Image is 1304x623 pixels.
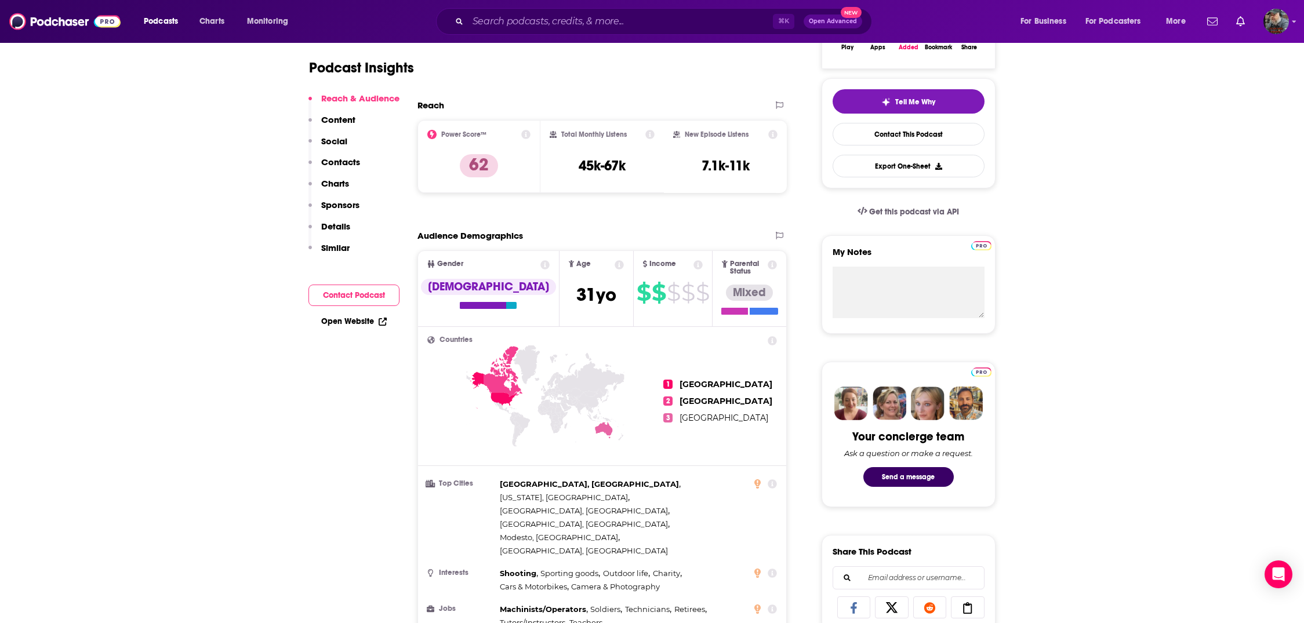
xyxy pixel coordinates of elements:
[321,93,399,104] p: Reach & Audience
[308,156,360,178] button: Contacts
[603,569,648,578] span: Outdoor life
[653,569,680,578] span: Charity
[308,242,350,264] button: Similar
[951,596,985,618] a: Copy Link
[439,336,473,344] span: Countries
[833,566,985,589] div: Search followers
[447,8,883,35] div: Search podcasts, credits, & more...
[500,493,628,502] span: [US_STATE], [GEOGRAPHIC_DATA]
[863,467,954,487] button: Send a message
[144,13,178,30] span: Podcasts
[873,387,906,420] img: Barbara Profile
[468,12,773,31] input: Search podcasts, credits, & more...
[136,12,193,31] button: open menu
[649,260,676,268] span: Income
[663,413,673,422] span: 3
[239,12,303,31] button: open menu
[417,100,444,111] h2: Reach
[571,582,660,591] span: Camera & Photography
[971,367,991,377] img: Podchaser Pro
[1158,12,1200,31] button: open menu
[308,285,399,306] button: Contact Podcast
[663,396,673,406] span: 2
[1085,13,1141,30] span: For Podcasters
[652,283,666,302] span: $
[500,567,538,580] span: ,
[833,246,985,267] label: My Notes
[321,316,387,326] a: Open Website
[576,283,616,306] span: 31 yo
[637,283,651,302] span: $
[500,479,679,489] span: [GEOGRAPHIC_DATA], [GEOGRAPHIC_DATA]
[837,596,871,618] a: Share on Facebook
[460,154,498,177] p: 62
[427,605,495,613] h3: Jobs
[804,14,862,28] button: Open AdvancedNew
[1263,9,1289,34] span: Logged in as alforkner
[500,580,569,593] span: ,
[949,387,983,420] img: Jon Profile
[685,130,749,139] h2: New Episode Listens
[308,136,347,157] button: Social
[1078,12,1158,31] button: open menu
[833,123,985,145] a: Contact This Podcast
[842,567,975,589] input: Email address or username...
[667,283,680,302] span: $
[308,114,355,136] button: Content
[971,366,991,377] a: Pro website
[579,157,626,174] h3: 45k-67k
[500,519,668,529] span: [GEOGRAPHIC_DATA], [GEOGRAPHIC_DATA]
[726,285,773,301] div: Mixed
[696,283,709,302] span: $
[500,569,536,578] span: Shooting
[308,221,350,242] button: Details
[895,97,935,107] span: Tell Me Why
[680,379,772,389] span: [GEOGRAPHIC_DATA]
[681,283,695,302] span: $
[247,13,288,30] span: Monitoring
[603,567,650,580] span: ,
[911,387,945,420] img: Jules Profile
[500,546,668,555] span: [GEOGRAPHIC_DATA], [GEOGRAPHIC_DATA]
[833,546,911,557] h3: Share This Podcast
[841,7,862,18] span: New
[870,44,885,51] div: Apps
[590,604,620,614] span: Soldiers
[833,89,985,114] button: tell me why sparkleTell Me Why
[308,93,399,114] button: Reach & Audience
[500,504,670,518] span: ,
[961,44,977,51] div: Share
[971,239,991,250] a: Pro website
[500,582,567,591] span: Cars & Motorbikes
[852,429,964,444] div: Your concierge team
[540,569,598,578] span: Sporting goods
[441,130,486,139] h2: Power Score™
[925,44,952,51] div: Bookmark
[730,260,766,275] span: Parental Status
[309,59,414,76] h1: Podcast Insights
[913,596,947,618] a: Share on Reddit
[308,178,349,199] button: Charts
[1012,12,1081,31] button: open menu
[9,10,121,32] img: Podchaser - Follow, Share and Rate Podcasts
[1263,9,1289,34] img: User Profile
[899,44,918,51] div: Added
[869,207,959,217] span: Get this podcast via API
[1020,13,1066,30] span: For Business
[321,242,350,253] p: Similar
[500,531,620,544] span: ,
[321,199,359,210] p: Sponsors
[500,491,630,504] span: ,
[500,518,670,531] span: ,
[561,130,627,139] h2: Total Monthly Listens
[192,12,231,31] a: Charts
[500,478,681,491] span: ,
[809,19,857,24] span: Open Advanced
[421,279,556,295] div: [DEMOGRAPHIC_DATA]
[500,603,588,616] span: ,
[1203,12,1222,31] a: Show notifications dropdown
[500,506,668,515] span: [GEOGRAPHIC_DATA], [GEOGRAPHIC_DATA]
[540,567,600,580] span: ,
[881,97,891,107] img: tell me why sparkle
